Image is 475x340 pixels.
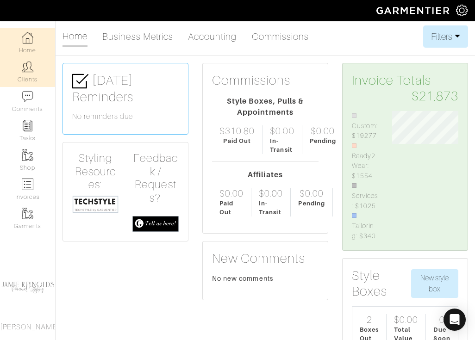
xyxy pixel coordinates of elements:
img: orders-icon-0abe47150d42831381b5fb84f609e132dff9fe21cb692f30cb5eec754e2cba89.png [22,179,33,190]
div: Pending [310,136,336,145]
div: Style Boxes, Pulls & Appointments [212,96,319,118]
div: No new comments [212,274,319,283]
div: $0.00 [300,188,324,199]
div: Affiliates [212,169,319,180]
img: gear-icon-white-bd11855cb880d31180b6d7d6211b90ccbf57a29d726f0c71d8c61bd08dd39cc2.png [456,5,468,16]
img: comment-icon-a0a6a9ef722e966f86d9cbdc48e553b5cf19dbc54f86b18d962a5391bc8f6eb6.png [22,91,33,102]
div: $0.00 [259,188,283,199]
div: Paid Out [219,199,244,216]
div: Pending [298,199,325,208]
div: In-Transit [259,199,283,216]
a: Accounting [188,27,237,46]
li: Ready2Wear: $1554 [352,141,378,181]
a: Commissions [252,27,309,46]
div: $0.00 [270,125,294,136]
li: Tailoring: $340 [352,211,378,241]
a: Home [62,27,87,47]
h3: Commissions [212,73,291,88]
img: garmentier-logo-header-white-b43fb05a5012e4ada735d5af1a66efaba907eab6374d6393d1fbf88cb4ef424d.png [372,2,456,19]
div: In-Transit [270,136,294,154]
img: check-box-icon-36a4915ff3ba2bd8f6e4f29bc755bb66becd62c870f447fc0dd1365fcfddab58.png [72,73,88,89]
div: $0.00 [311,125,335,136]
div: Open Intercom Messenger [444,309,466,331]
div: $0.00 [394,314,418,325]
div: 2 [367,314,372,325]
img: garments-icon-b7da505a4dc4fd61783c78ac3ca0ef83fa9d6f193b1c9dc38574b1d14d53ca28.png [22,208,33,219]
button: New style box [411,269,458,298]
a: Business Metrics [102,27,173,46]
div: 0 [439,314,445,325]
h6: No reminders due [72,112,179,121]
div: $310.80 [219,125,255,136]
li: Custom: $19277 [352,111,378,141]
h4: Feedback / Requests? [132,152,179,205]
button: Filters [423,25,468,48]
img: dashboard-icon-dbcd8f5a0b271acd01030246c82b418ddd0df26cd7fceb0bd07c9910d44c42f6.png [22,32,33,43]
li: Services: $1025 [352,181,378,211]
h3: Style Boxes [352,268,411,299]
div: $0.00 [219,188,244,199]
span: $21,873 [412,88,458,104]
h3: [DATE] Reminders [72,73,179,105]
img: feedback_requests-3821251ac2bd56c73c230f3229a5b25d6eb027adea667894f41107c140538ee0.png [132,216,179,231]
img: techstyle-93310999766a10050dc78ceb7f971a75838126fd19372ce40ba20cdf6a89b94b.png [72,195,119,213]
img: clients-icon-6bae9207a08558b7cb47a8932f037763ab4055f8c8b6bfacd5dc20c3e0201464.png [22,61,33,73]
h3: Invoice Totals [352,73,458,104]
h4: Styling Resources: [72,152,119,192]
img: garments-icon-b7da505a4dc4fd61783c78ac3ca0ef83fa9d6f193b1c9dc38574b1d14d53ca28.png [22,149,33,161]
div: Paid Out [223,136,250,145]
h3: New Comments [212,251,319,266]
img: reminder-icon-8004d30b9f0a5d33ae49ab947aed9ed385cf756f9e5892f1edd6e32f2345188e.png [22,120,33,131]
